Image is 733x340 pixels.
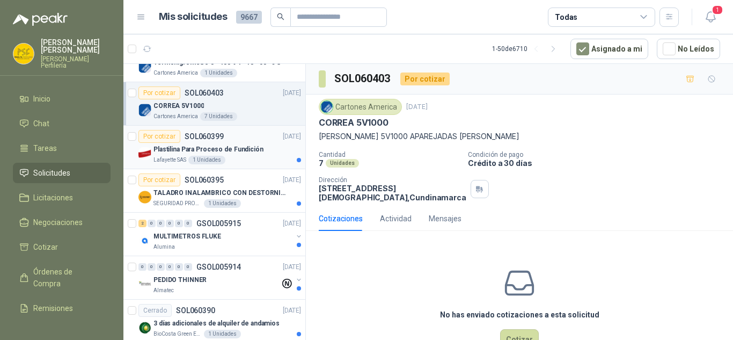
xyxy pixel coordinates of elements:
div: 0 [157,263,165,271]
p: GSOL005915 [196,220,241,227]
p: SOL060395 [185,176,224,184]
p: [DATE] [283,219,301,229]
div: 0 [184,263,192,271]
img: Company Logo [138,321,151,334]
a: Solicitudes [13,163,111,183]
img: Company Logo [321,101,333,113]
img: Company Logo [138,278,151,291]
a: Por cotizarSOL060399[DATE] Company LogoPlastilina Para Proceso de FundiciónLafayette SAS1 Unidades [123,126,305,169]
p: [PERSON_NAME] Perfilería [41,56,111,69]
div: 0 [166,220,174,227]
img: Company Logo [138,234,151,247]
div: Por cotizar [138,173,180,186]
a: Tareas [13,138,111,158]
p: BioCosta Green Energy S.A.S [153,330,202,338]
button: No Leídos [657,39,720,59]
span: Inicio [33,93,50,105]
p: 3 días adicionales de alquiler de andamios [153,319,280,329]
a: 2 0 0 0 0 0 GSOL005915[DATE] Company LogoMULTIMETROS FLUKEAlumina [138,217,303,251]
p: Dirección [319,176,466,184]
div: 1 Unidades [204,330,241,338]
p: Plastilina Para Proceso de Fundición [153,144,263,155]
div: 0 [148,263,156,271]
p: Cantidad [319,151,459,158]
img: Company Logo [138,60,151,73]
p: SEGURIDAD PROVISER LTDA [153,199,202,208]
span: Remisiones [33,302,73,314]
button: 1 [701,8,720,27]
a: 0 0 0 0 0 0 GSOL005914[DATE] Company LogoPEDIDO THINNERAlmatec [138,261,303,295]
a: Inicio [13,89,111,109]
p: Cartones America [153,112,198,121]
p: CORREA 5V1000 [153,101,204,111]
span: Cotizar [33,241,58,253]
p: [PERSON_NAME] [PERSON_NAME] [41,39,111,54]
div: 0 [157,220,165,227]
p: SOL060403 [185,89,224,97]
span: Órdenes de Compra [33,266,100,290]
span: Negociaciones [33,216,83,228]
p: [DATE] [283,262,301,272]
p: GSOL005914 [196,263,241,271]
a: Por cotizarSOL060395[DATE] Company LogoTALADRO INALAMBRICO CON DESTORNILLADOR DE ESTRIASEGURIDAD ... [123,169,305,213]
div: Mensajes [429,213,461,225]
p: [STREET_ADDRESS] [DEMOGRAPHIC_DATA] , Cundinamarca [319,184,466,202]
div: Por cotizar [138,86,180,99]
div: Por cotizar [400,73,450,85]
span: Tareas [33,142,57,154]
span: Chat [33,118,49,129]
a: Remisiones [13,298,111,319]
img: Logo peakr [13,13,68,26]
span: Solicitudes [33,167,70,179]
a: Licitaciones [13,187,111,208]
div: 0 [166,263,174,271]
div: Por cotizar [138,130,180,143]
div: 1 Unidades [200,69,237,77]
div: 0 [175,220,183,227]
div: 1 - 50 de 6710 [492,40,562,57]
div: 0 [148,220,156,227]
p: Lafayette SAS [153,156,186,164]
div: Cotizaciones [319,213,363,225]
div: Cerrado [138,304,172,317]
div: Unidades [326,159,359,168]
p: PEDIDO THINNER [153,275,207,285]
p: [DATE] [283,306,301,316]
p: TALADRO INALAMBRICO CON DESTORNILLADOR DE ESTRIA [153,188,287,198]
p: [DATE] [283,132,301,142]
a: Negociaciones [13,212,111,233]
p: SOL060390 [176,307,215,314]
p: MULTIMETROS FLUKE [153,232,221,242]
span: Licitaciones [33,192,73,204]
div: 1 Unidades [188,156,225,164]
p: Almatec [153,286,174,295]
p: [DATE] [283,175,301,185]
div: Actividad [380,213,412,225]
div: 1 Unidades [204,199,241,208]
img: Company Logo [138,191,151,204]
a: Cotizar [13,237,111,257]
p: Alumina [153,243,175,251]
img: Company Logo [138,104,151,117]
span: 1 [712,5,723,15]
div: 0 [138,263,146,271]
h1: Mis solicitudes [159,9,228,25]
p: Cartones America [153,69,198,77]
h3: SOL060403 [334,70,392,87]
div: Todas [555,11,577,23]
div: 0 [184,220,192,227]
span: search [277,13,284,20]
img: Company Logo [138,147,151,160]
div: 2 [138,220,146,227]
a: Por cotizarSOL060403[DATE] Company LogoCORREA 5V1000Cartones America7 Unidades [123,82,305,126]
p: [DATE] [283,88,301,98]
span: 9667 [236,11,262,24]
h3: No has enviado cotizaciones a esta solicitud [440,309,599,321]
a: Órdenes de Compra [13,262,111,294]
p: 7 [319,158,324,168]
button: Asignado a mi [570,39,648,59]
div: Cartones America [319,99,402,115]
p: [DATE] [406,102,428,112]
div: 7 Unidades [200,112,237,121]
div: 0 [175,263,183,271]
